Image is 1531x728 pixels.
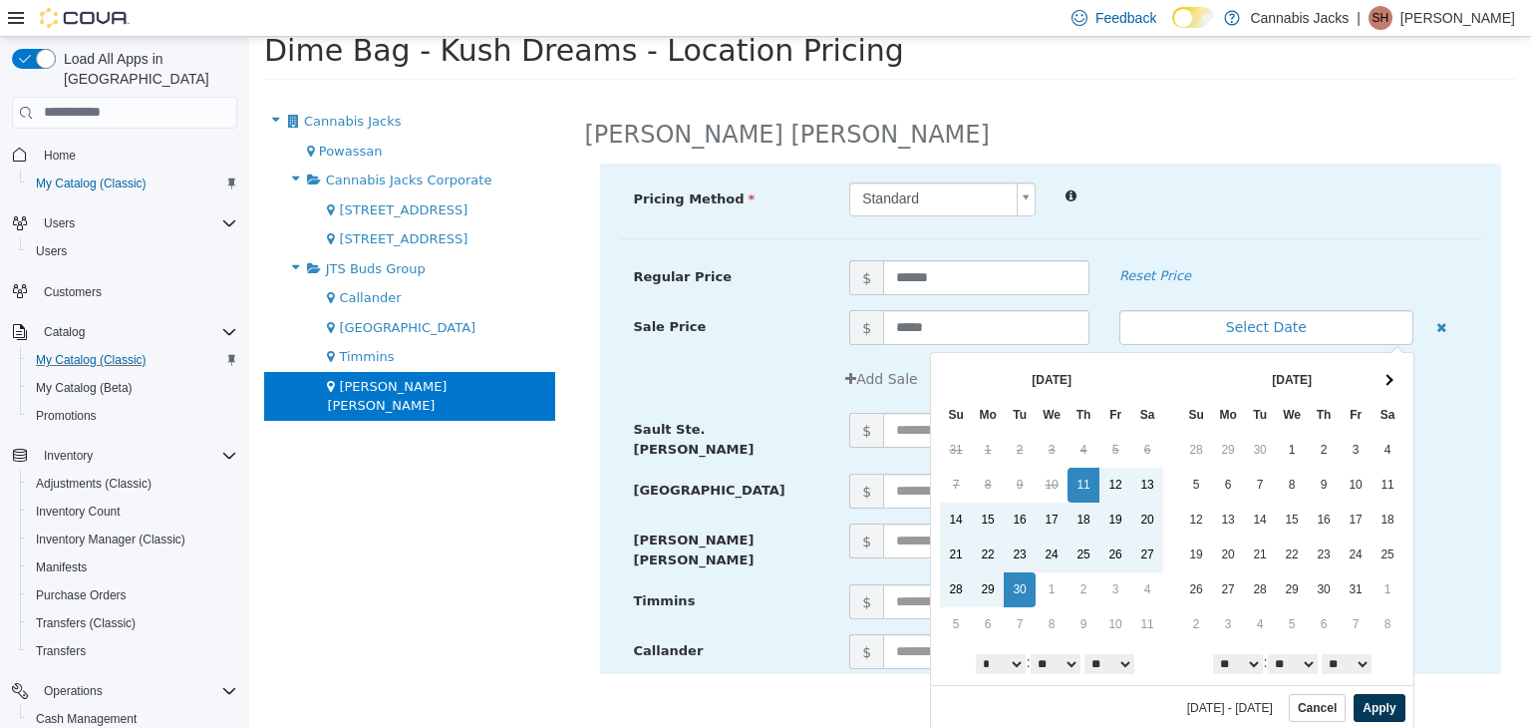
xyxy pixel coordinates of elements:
span: $ [600,376,634,411]
span: Transfers (Classic) [36,615,136,631]
td: 20 [882,466,914,501]
img: Cova [40,8,130,28]
button: My Catalog (Classic) [20,170,245,197]
a: Transfers (Classic) [28,611,144,635]
td: 8 [786,570,818,605]
a: Transfers [28,639,94,663]
td: 9 [818,570,850,605]
th: We [1027,361,1059,396]
th: Fr [850,361,882,396]
td: 1 [1027,396,1059,431]
span: Inventory Manager (Classic) [36,532,185,547]
button: Catalog [36,320,93,344]
th: [DATE] [963,326,1122,361]
td: 26 [931,536,963,570]
td: 8 [723,431,755,466]
span: Cannabis Jacks Corporate [77,136,243,151]
span: Home [44,148,76,164]
p: Cannabis Jacks [1250,6,1349,30]
span: Feedback [1095,8,1156,28]
td: 15 [1027,466,1059,501]
span: $ [600,547,634,582]
button: Adjustments (Classic) [20,470,245,498]
td: 23 [755,501,786,536]
a: My Catalog (Classic) [28,348,154,372]
button: Inventory Count [20,498,245,526]
span: Operations [44,683,103,699]
td: 5 [850,396,882,431]
td: 10 [850,570,882,605]
button: Operations [36,679,111,703]
span: [PERSON_NAME] [PERSON_NAME] [385,496,505,531]
a: Home [36,144,84,168]
td: 6 [882,396,914,431]
td: 3 [850,536,882,570]
span: Promotions [36,408,97,424]
td: 19 [850,466,882,501]
button: Customers [4,277,245,306]
span: Regular Price [385,232,482,247]
td: 12 [850,431,882,466]
span: Transfers [28,639,237,663]
span: Inventory Manager (Classic) [28,528,237,551]
td: 14 [995,466,1027,501]
th: Sa [882,361,914,396]
th: Sa [1122,361,1154,396]
td: 2 [931,570,963,605]
span: Sale Price [385,282,458,297]
th: Tu [755,361,786,396]
td: 1 [786,536,818,570]
button: Transfers (Classic) [20,609,245,637]
td: 1 [723,396,755,431]
span: Customers [44,284,102,300]
td: 17 [786,466,818,501]
span: Adjustments (Classic) [28,472,237,496]
th: We [786,361,818,396]
a: Promotions [28,404,105,428]
div: : [931,610,1156,640]
td: 25 [818,501,850,536]
a: Inventory Manager (Classic) [28,528,193,551]
span: Promotions [28,404,237,428]
td: 7 [995,431,1027,466]
a: Standard [600,146,786,180]
td: 18 [1122,466,1154,501]
div: Soo Han [1369,6,1392,30]
span: Dark Mode [1172,28,1173,29]
td: 18 [818,466,850,501]
a: Users [28,239,75,263]
td: 3 [963,570,995,605]
td: 9 [1059,431,1090,466]
span: Adjustments (Classic) [36,476,152,492]
th: Mo [963,361,995,396]
span: Operations [36,679,237,703]
span: Cash Management [36,711,137,727]
td: 26 [850,501,882,536]
span: Powassan [70,107,134,122]
td: 11 [1122,431,1154,466]
th: Su [931,361,963,396]
span: Catalog [44,324,85,340]
td: 17 [1090,466,1122,501]
span: My Catalog (Beta) [36,380,133,396]
span: My Catalog (Classic) [28,348,237,372]
td: 11 [818,431,850,466]
td: 22 [1027,501,1059,536]
span: Customers [36,279,237,304]
button: Add Sale [585,324,680,361]
span: My Catalog (Classic) [36,176,147,191]
td: 29 [723,536,755,570]
td: 8 [1122,570,1154,605]
td: 27 [963,536,995,570]
td: 5 [1027,570,1059,605]
span: $ [600,273,634,308]
td: 9 [755,431,786,466]
td: 12 [931,466,963,501]
button: Inventory [36,444,101,468]
span: Inventory Count [36,504,121,520]
td: 6 [963,431,995,466]
span: [PERSON_NAME] [PERSON_NAME] [78,342,197,377]
td: 2 [1059,396,1090,431]
span: Manifests [36,559,87,575]
td: 5 [931,431,963,466]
